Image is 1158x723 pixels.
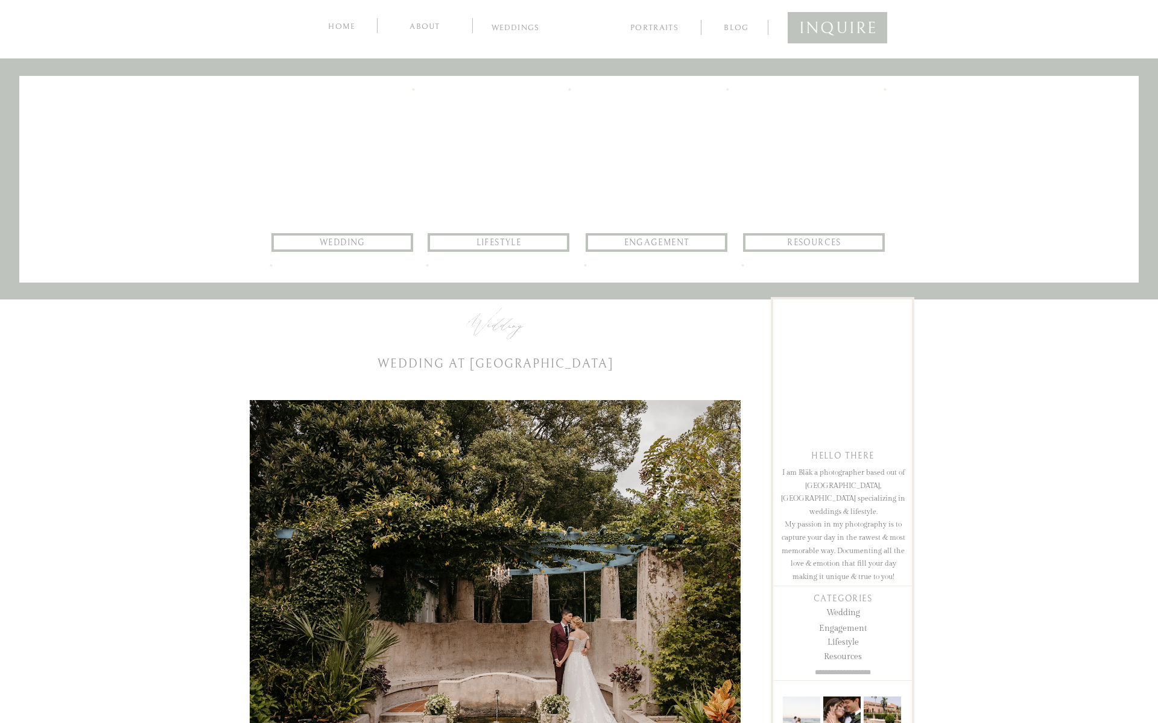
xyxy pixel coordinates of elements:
a: Engagement [593,236,721,250]
a: Engagement [794,621,891,631]
a: about [396,20,454,31]
h2: categories [794,592,891,602]
p: I am Bläk a photographer based out of [GEOGRAPHIC_DATA], [GEOGRAPHIC_DATA] specializing in weddin... [777,466,909,571]
a: Wedding [279,236,407,250]
a: lifestyle [794,635,891,645]
h1: Wedding at [GEOGRAPHIC_DATA] [245,354,745,375]
a: inquire [799,14,876,37]
a: Weddings [483,23,548,36]
a: Portraits [625,23,683,34]
a: Wedding [794,606,891,616]
a: blog [713,21,760,33]
a: lifestyle [435,236,563,250]
a: home [326,20,358,31]
a: resources [750,236,878,250]
a: resources [794,649,891,660]
h2: hello there [794,449,891,466]
a: Wedding [466,296,524,356]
